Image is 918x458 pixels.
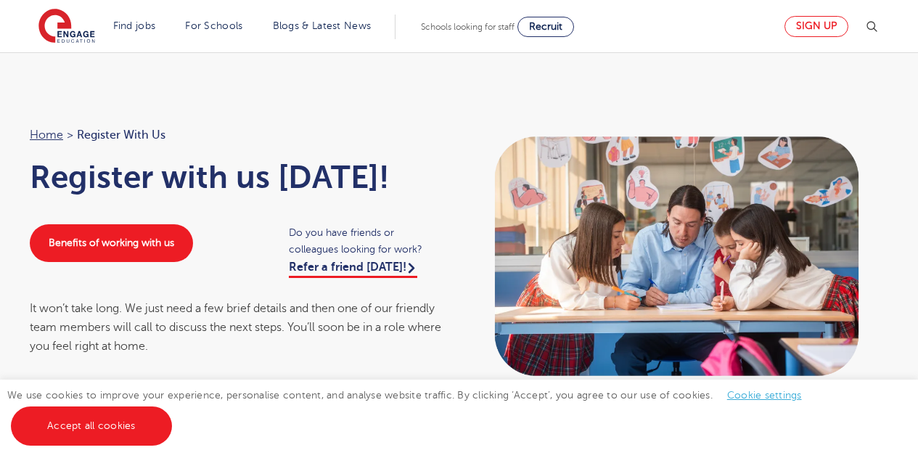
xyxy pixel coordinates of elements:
span: We use cookies to improve your experience, personalise content, and analyse website traffic. By c... [7,390,816,431]
div: It won’t take long. We just need a few brief details and then one of our friendly team members wi... [30,299,445,356]
a: Benefits of working with us [30,224,193,262]
nav: breadcrumb [30,126,445,144]
a: For Schools [185,20,242,31]
span: Do you have friends or colleagues looking for work? [289,224,445,258]
span: Schools looking for staff [421,22,515,32]
a: Home [30,128,63,142]
span: Recruit [529,21,562,32]
a: Cookie settings [727,390,802,401]
img: Engage Education [38,9,95,45]
a: Find jobs [113,20,156,31]
a: Sign up [784,16,848,37]
span: > [67,128,73,142]
h1: Register with us [DATE]! [30,159,445,195]
span: Register with us [77,126,165,144]
a: Refer a friend [DATE]! [289,261,417,278]
a: Recruit [517,17,574,37]
a: Blogs & Latest News [273,20,372,31]
a: Accept all cookies [11,406,172,446]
